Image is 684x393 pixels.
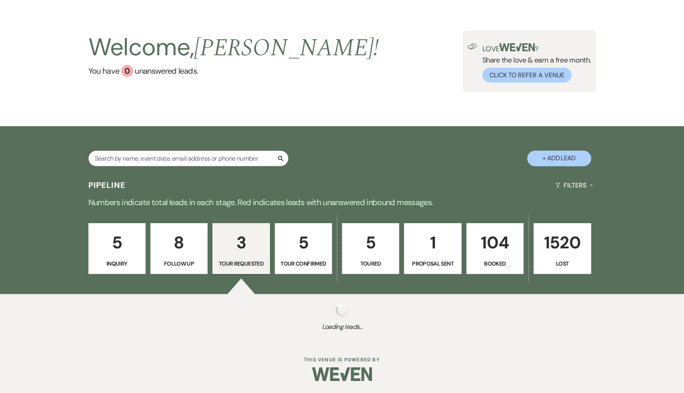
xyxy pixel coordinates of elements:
[121,65,133,77] div: 0
[482,43,591,52] p: Love ?
[472,229,518,256] p: 104
[150,223,208,274] a: 8Follow Up
[94,229,140,256] p: 5
[312,360,372,388] img: Weven Logo
[499,43,535,51] img: weven-logo-green.svg
[534,223,591,274] a: 1520Lost
[404,223,461,274] a: 1Proposal Sent
[88,30,379,65] h2: Welcome,
[409,259,456,268] p: Proposal Sent
[539,229,586,256] p: 1520
[409,229,456,256] p: 1
[468,43,478,50] img: loud-speaker-illustration.svg
[280,259,327,268] p: Tour Confirmed
[482,68,572,83] button: Click to Refer a Venue
[54,196,630,209] p: Numbers indicate total leads in each stage. Red indicates leads with unanswered inbound messages.
[478,43,591,83] div: Share the love & earn a free month.
[88,223,146,274] a: 5Inquiry
[94,259,140,268] p: Inquiry
[275,223,332,274] a: 5Tour Confirmed
[88,151,288,166] input: Search by name, event date, email address or phone number
[88,179,126,191] h3: Pipeline
[472,259,518,268] p: Booked
[342,223,399,274] a: 5Toured
[34,322,650,332] span: Loading leads...
[336,304,348,316] img: loading spinner
[194,30,379,67] span: [PERSON_NAME] !
[347,229,394,256] p: 5
[347,259,394,268] p: Toured
[212,223,270,274] a: 3Tour Requested
[552,175,596,196] button: Filters
[280,229,327,256] p: 5
[156,229,202,256] p: 8
[218,259,264,268] p: Tour Requested
[218,229,264,256] p: 3
[527,151,591,166] button: + Add Lead
[539,259,586,268] p: Lost
[156,259,202,268] p: Follow Up
[466,223,524,274] a: 104Booked
[88,65,379,77] a: You have 0 unanswered leads.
